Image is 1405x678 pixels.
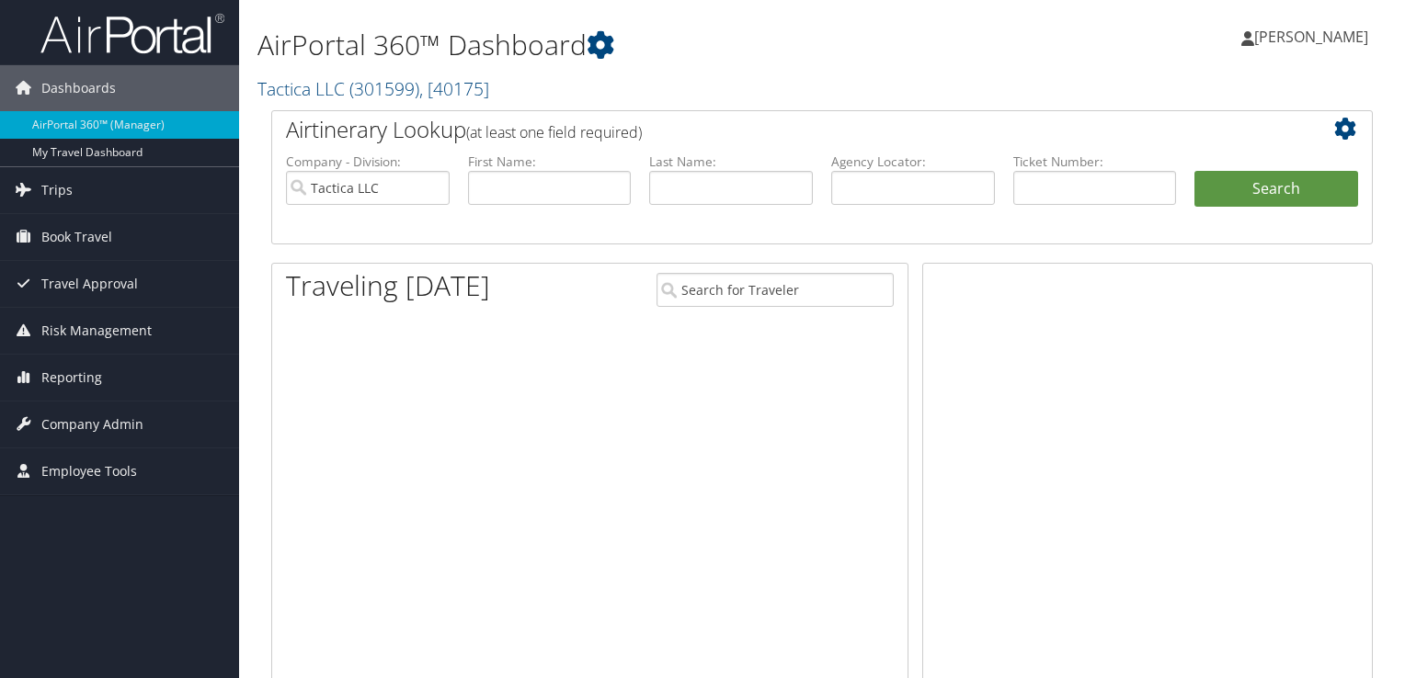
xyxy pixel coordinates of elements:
[41,308,152,354] span: Risk Management
[257,26,1011,64] h1: AirPortal 360™ Dashboard
[1013,153,1177,171] label: Ticket Number:
[419,76,489,101] span: , [ 40175 ]
[286,114,1266,145] h2: Airtinerary Lookup
[1241,9,1387,64] a: [PERSON_NAME]
[257,76,489,101] a: Tactica LLC
[41,214,112,260] span: Book Travel
[1194,171,1358,208] button: Search
[1254,27,1368,47] span: [PERSON_NAME]
[40,12,224,55] img: airportal-logo.png
[41,65,116,111] span: Dashboards
[41,355,102,401] span: Reporting
[831,153,995,171] label: Agency Locator:
[286,153,450,171] label: Company - Division:
[286,266,490,305] h1: Traveling [DATE]
[41,261,138,307] span: Travel Approval
[41,401,143,447] span: Company Admin
[41,167,73,213] span: Trips
[349,76,419,101] span: ( 301599 )
[466,122,642,142] span: (at least one field required)
[657,273,894,307] input: Search for Traveler
[468,153,632,171] label: First Name:
[41,448,137,494] span: Employee Tools
[649,153,813,171] label: Last Name:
